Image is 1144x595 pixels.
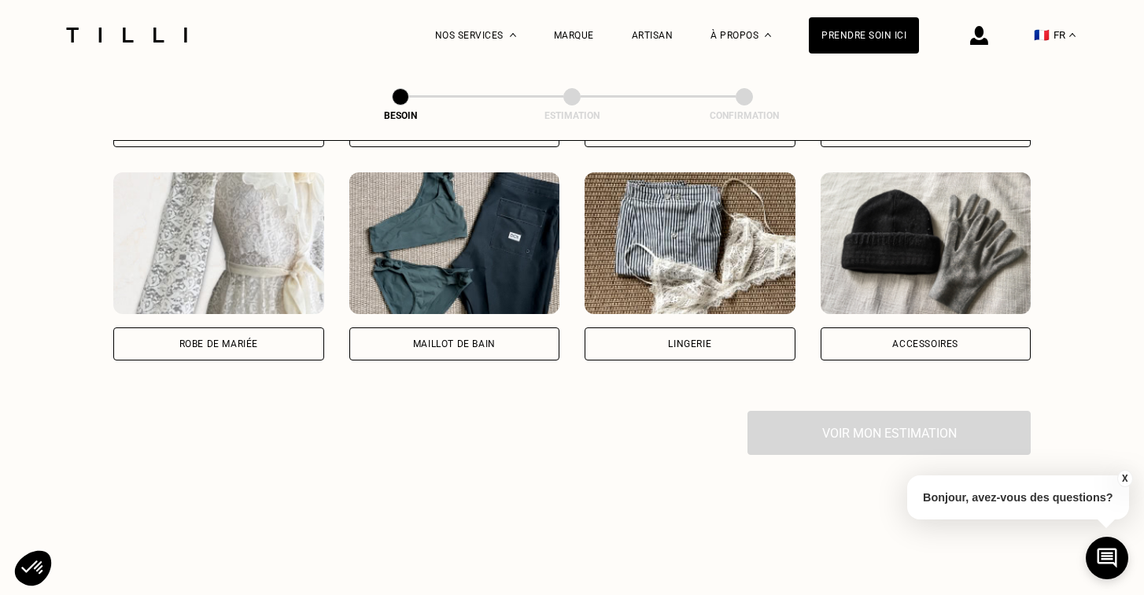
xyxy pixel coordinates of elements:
a: Marque [554,30,594,41]
div: Accessoires [892,339,958,349]
img: Menu déroulant [510,33,516,37]
div: Estimation [493,110,651,121]
img: menu déroulant [1069,33,1076,37]
div: Maillot de bain [413,339,496,349]
div: Confirmation [666,110,823,121]
img: Tilli retouche votre Accessoires [821,172,1031,314]
div: Lingerie [668,339,711,349]
img: Logo du service de couturière Tilli [61,28,193,42]
a: Artisan [632,30,673,41]
img: Tilli retouche votre Lingerie [585,172,795,314]
div: Robe de mariée [179,339,258,349]
a: Prendre soin ici [809,17,919,54]
img: Tilli retouche votre Maillot de bain [349,172,560,314]
span: 🇫🇷 [1034,28,1050,42]
img: Menu déroulant à propos [765,33,771,37]
button: X [1116,470,1132,487]
img: icône connexion [970,26,988,45]
p: Bonjour, avez-vous des questions? [907,475,1129,519]
img: Tilli retouche votre Robe de mariée [113,172,324,314]
div: Besoin [322,110,479,121]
